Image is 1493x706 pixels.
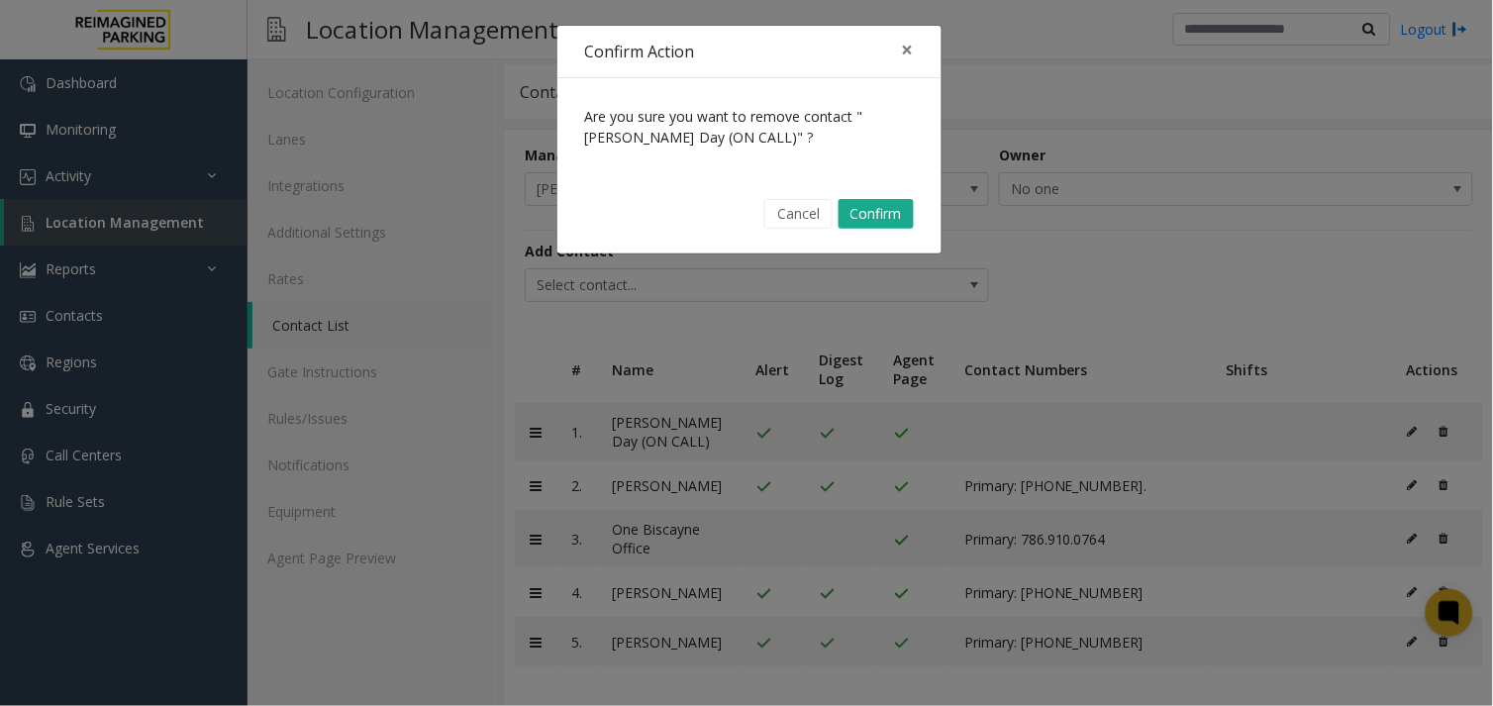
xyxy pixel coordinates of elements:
[764,199,833,229] button: Cancel
[585,40,695,63] h4: Confirm Action
[888,26,928,74] button: Close
[557,78,942,175] div: Are you sure you want to remove contact "[PERSON_NAME] Day (ON CALL)" ?
[839,199,914,229] button: Confirm
[902,36,914,63] span: ×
